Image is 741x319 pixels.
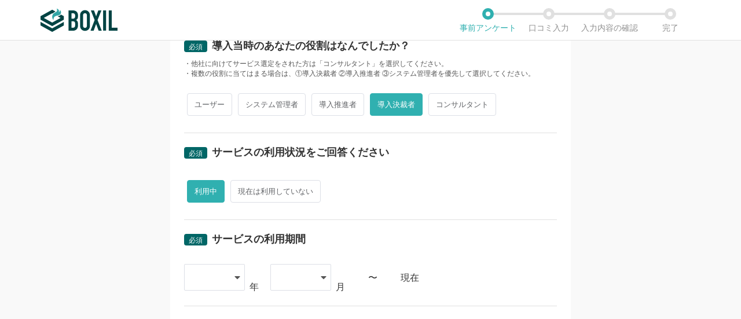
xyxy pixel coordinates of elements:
span: 必須 [189,149,203,157]
li: 入力内容の確認 [579,8,640,32]
span: 利用中 [187,180,225,203]
span: システム管理者 [238,93,306,116]
div: ・他社に向けてサービス選定をされた方は「コンサルタント」を選択してください。 [184,59,557,69]
span: 現在は利用していない [230,180,321,203]
span: 導入決裁者 [370,93,423,116]
div: 現在 [401,273,557,283]
li: 事前アンケート [457,8,518,32]
li: 口コミ入力 [518,8,579,32]
span: 必須 [189,43,203,51]
li: 完了 [640,8,700,32]
div: サービスの利用状況をご回答ください [212,147,389,157]
div: 導入当時のあなたの役割はなんでしたか？ [212,41,410,51]
span: コンサルタント [428,93,496,116]
span: 導入推進者 [311,93,364,116]
span: ユーザー [187,93,232,116]
div: 年 [250,283,259,292]
div: 〜 [368,273,377,283]
div: サービスの利用期間 [212,234,306,244]
div: 月 [336,283,345,292]
img: ボクシルSaaS_ロゴ [41,9,118,32]
div: ・複数の役割に当てはまる場合は、①導入決裁者 ②導入推進者 ③システム管理者を優先して選択してください。 [184,69,557,79]
span: 必須 [189,236,203,244]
